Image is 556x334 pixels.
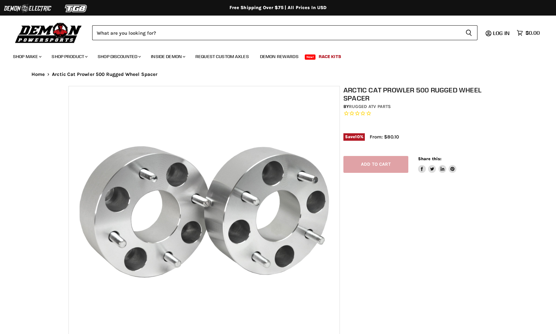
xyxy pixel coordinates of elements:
[8,50,45,63] a: Shop Make
[255,50,303,63] a: Demon Rewards
[343,103,491,110] div: by
[92,25,460,40] input: Search
[13,21,84,44] img: Demon Powersports
[490,30,513,36] a: Log in
[3,2,52,15] img: Demon Electric Logo 2
[31,72,45,77] a: Home
[305,54,316,60] span: New!
[314,50,346,63] a: Race Kits
[513,28,543,38] a: $0.00
[8,47,538,63] ul: Main menu
[343,133,365,140] span: Save %
[191,50,254,63] a: Request Custom Axles
[52,72,157,77] span: Arctic Cat Prowler 500 Rugged Wheel Spacer
[19,72,538,77] nav: Breadcrumbs
[52,2,101,15] img: TGB Logo 2
[19,5,538,11] div: Free Shipping Over $75 | All Prices In USD
[146,50,189,63] a: Inside Demon
[460,25,477,40] button: Search
[349,104,391,109] a: Rugged ATV Parts
[370,134,399,140] span: From: $80.10
[47,50,92,63] a: Shop Product
[525,30,540,36] span: $0.00
[418,156,441,161] span: Share this:
[355,134,360,139] span: 10
[92,25,477,40] form: Product
[343,86,491,102] h1: Arctic Cat Prowler 500 Rugged Wheel Spacer
[343,110,491,117] span: Rated 0.0 out of 5 stars 0 reviews
[418,156,457,173] aside: Share this:
[493,30,510,36] span: Log in
[93,50,145,63] a: Shop Discounted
